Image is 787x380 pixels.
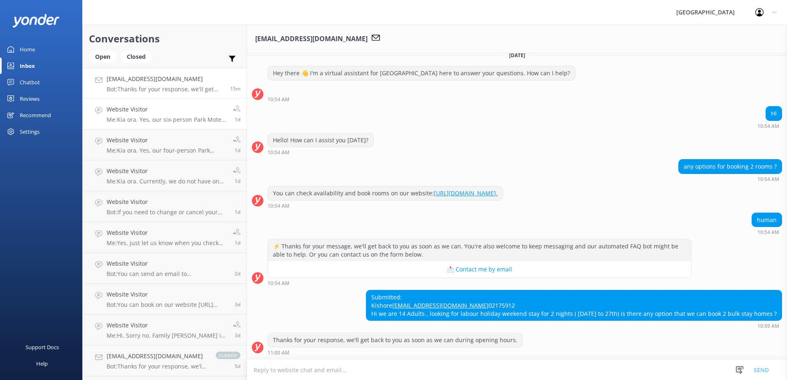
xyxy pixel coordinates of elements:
[752,213,782,227] div: human
[235,239,240,246] span: Aug 26 2025 04:52pm (UTC +12:00) Pacific/Auckland
[679,160,782,174] div: any options for booking 2 rooms ?
[235,147,240,154] span: Aug 27 2025 10:51am (UTC +12:00) Pacific/Auckland
[268,261,691,278] button: 📩 Contact me by email
[268,333,522,347] div: Thanks for your response, we'll get back to you as soon as we can during opening hours.
[26,339,59,355] div: Support Docs
[83,160,247,191] a: Website VisitorMe:Kia ora. Currently, we do not have one single non-powered site that is availabl...
[268,204,289,209] strong: 10:54 AM
[268,281,289,286] strong: 10:54 AM
[268,97,289,102] strong: 10:54 AM
[20,90,40,107] div: Reviews
[268,149,374,155] div: Aug 28 2025 10:54am (UTC +12:00) Pacific/Auckland
[255,34,368,44] h3: [EMAIL_ADDRESS][DOMAIN_NAME]
[83,99,247,130] a: Website VisitorMe:Kia ora. Yes, our six-person Park Motels 2 and 17 are available this weekend ([...
[107,239,227,247] p: Me: Yes, just let us know when you check in.
[757,230,779,235] strong: 10:54 AM
[268,350,289,355] strong: 11:00 AM
[757,177,779,182] strong: 10:54 AM
[107,363,207,370] p: Bot: Thanks for your response, we'll get back to you as soon as we can during opening hours.
[107,228,227,237] h4: Website Visitor
[766,107,782,120] div: HI
[89,31,240,46] h2: Conversations
[83,253,247,284] a: Website VisitorBot:You can send an email to [EMAIL_ADDRESS][DOMAIN_NAME].2d
[121,51,152,63] div: Closed
[268,133,373,147] div: Hello! How can I assist you [DATE]?
[366,323,782,329] div: Aug 28 2025 10:59am (UTC +12:00) Pacific/Auckland
[83,68,247,99] a: [EMAIL_ADDRESS][DOMAIN_NAME]Bot:Thanks for your response, we'll get back to you as soon as we can...
[268,66,575,80] div: Hey there 👋 I'm a virtual assistant for [GEOGRAPHIC_DATA] here to answer your questions. How can ...
[752,229,782,235] div: Aug 28 2025 10:54am (UTC +12:00) Pacific/Auckland
[121,52,156,61] a: Closed
[107,147,227,154] p: Me: Kia ora. Yes, our four-person Park Motel 16 is available this weekend ([DATE] 29th, [DATE] 30...
[235,363,240,370] span: Aug 22 2025 05:39pm (UTC +12:00) Pacific/Auckland
[107,209,228,216] p: Bot: If you need to change or cancel your booking, please contact our friendly reception team by ...
[107,116,227,123] p: Me: Kia ora. Yes, our six-person Park Motels 2 and 17 are available this weekend ([DATE] 29th, [D...
[20,123,40,140] div: Settings
[107,167,227,176] h4: Website Visitor
[20,41,35,58] div: Home
[757,124,779,129] strong: 10:54 AM
[107,74,224,83] h4: [EMAIL_ADDRESS][DOMAIN_NAME]
[235,301,240,308] span: Aug 24 2025 08:07pm (UTC +12:00) Pacific/Auckland
[83,315,247,345] a: Website VisitorMe:Hi, Sorry no. Family [PERSON_NAME] is booked for this weekend. RHPP Office.3d
[504,52,530,59] span: [DATE]
[216,352,240,359] span: closed
[12,14,60,28] img: yonder-white-logo.png
[20,107,51,123] div: Recommend
[235,270,240,277] span: Aug 26 2025 09:43am (UTC +12:00) Pacific/Auckland
[83,130,247,160] a: Website VisitorMe:Kia ora. Yes, our four-person Park Motel 16 is available this weekend ([DATE] 2...
[392,301,489,309] a: [EMAIL_ADDRESS][DOMAIN_NAME]
[107,178,227,185] p: Me: Kia ora. Currently, we do not have one single non-powered site that is available for the whol...
[235,209,240,215] span: Aug 26 2025 08:12pm (UTC +12:00) Pacific/Auckland
[20,58,35,74] div: Inbox
[268,350,523,355] div: Aug 28 2025 11:00am (UTC +12:00) Pacific/Auckland
[107,136,227,145] h4: Website Visitor
[235,116,240,123] span: Aug 27 2025 10:57am (UTC +12:00) Pacific/Auckland
[83,284,247,315] a: Website VisitorBot:You can book on our website [URL][DOMAIN_NAME] or call our friendly reception ...
[434,189,498,197] a: [URL][DOMAIN_NAME].
[268,96,575,102] div: Aug 28 2025 10:54am (UTC +12:00) Pacific/Auckland
[268,150,289,155] strong: 10:54 AM
[20,74,40,90] div: Chatbot
[107,270,228,278] p: Bot: You can send an email to [EMAIL_ADDRESS][DOMAIN_NAME].
[107,321,227,330] h4: Website Visitor
[268,280,692,286] div: Aug 28 2025 10:54am (UTC +12:00) Pacific/Auckland
[268,239,691,261] div: ⚡ Thanks for your message, we'll get back to you as soon as we can. You're also welcome to keep m...
[678,176,782,182] div: Aug 28 2025 10:54am (UTC +12:00) Pacific/Auckland
[366,290,782,320] div: Submitted: Kishore 02175912 Hi we are 14 Adults , looking for labour holiday weekend stay for 2 n...
[757,123,782,129] div: Aug 28 2025 10:54am (UTC +12:00) Pacific/Auckland
[107,290,228,299] h4: Website Visitor
[83,345,247,376] a: [EMAIL_ADDRESS][DOMAIN_NAME]Bot:Thanks for your response, we'll get back to you as soon as we can...
[107,259,228,268] h4: Website Visitor
[83,191,247,222] a: Website VisitorBot:If you need to change or cancel your booking, please contact our friendly rece...
[107,332,227,339] p: Me: Hi, Sorry no. Family [PERSON_NAME] is booked for this weekend. RHPP Office.
[107,86,224,93] p: Bot: Thanks for your response, we'll get back to you as soon as we can during opening hours.
[36,355,48,372] div: Help
[107,105,227,114] h4: Website Visitor
[89,51,116,63] div: Open
[83,222,247,253] a: Website VisitorMe:Yes, just let us know when you check in.1d
[230,85,240,92] span: Aug 28 2025 10:59am (UTC +12:00) Pacific/Auckland
[107,352,207,361] h4: [EMAIL_ADDRESS][DOMAIN_NAME]
[268,203,503,209] div: Aug 28 2025 10:54am (UTC +12:00) Pacific/Auckland
[107,301,228,308] p: Bot: You can book on our website [URL][DOMAIN_NAME] or call our friendly reception team on 07 825...
[268,186,503,200] div: You can check availability and book rooms on our website:
[89,52,121,61] a: Open
[235,178,240,185] span: Aug 27 2025 10:48am (UTC +12:00) Pacific/Auckland
[107,197,228,206] h4: Website Visitor
[235,332,240,339] span: Aug 24 2025 05:38pm (UTC +12:00) Pacific/Auckland
[757,324,779,329] strong: 10:59 AM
